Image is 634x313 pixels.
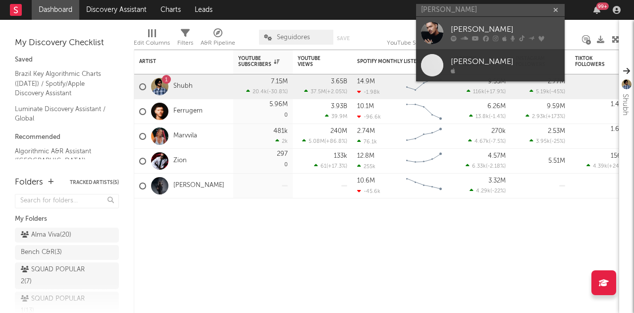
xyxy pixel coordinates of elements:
button: 99+ [593,6,600,14]
div: Filters [177,25,193,54]
div: 0 [575,99,625,124]
div: 481k [273,128,288,134]
div: 10.1M [357,103,374,110]
div: 10.6M [357,178,375,184]
div: 240M [330,128,347,134]
div: YouTube Subscribers (YouTube Subscribers) [387,37,461,49]
span: 20.4k [253,89,267,95]
span: 2k [282,139,288,144]
div: ( ) [526,113,565,120]
span: -22 % [492,188,504,194]
div: ( ) [314,163,347,169]
div: 6.26M [487,103,506,110]
div: Alma Viva ( 20 ) [21,229,71,241]
span: 4.29k [476,188,490,194]
span: 39.9M [331,114,347,120]
span: +24 % [609,164,623,169]
div: ( ) [246,88,288,95]
div: SQUAD POPULAR 2 ( 7 ) [21,264,91,288]
div: 133k [334,153,347,159]
span: 61 [320,164,326,169]
span: -30.8 % [268,89,286,95]
div: 3.32M [488,178,506,184]
div: 270k [491,128,506,134]
div: -96.6k [357,114,381,120]
div: ( ) [529,88,565,95]
div: 1.4M [611,101,625,108]
div: Bench C&R ( 3 ) [21,247,62,258]
span: -2.18 % [487,164,504,169]
div: ( ) [586,163,625,169]
div: 9.59M [547,103,565,110]
div: -45.6k [357,188,380,194]
div: 4.57M [488,153,506,159]
div: A&R Pipeline [201,37,235,49]
div: Recommended [15,131,119,143]
span: 4.67k [475,139,489,144]
a: Alma Viva(20) [15,228,119,243]
input: Search for folders... [15,194,119,208]
div: ( ) [466,163,506,169]
div: 2.74M [357,128,375,134]
span: 5.19k [536,89,549,95]
div: 297 [277,151,288,157]
svg: Chart title [402,124,446,149]
div: 76.1k [357,138,377,145]
div: 0 [238,149,288,173]
a: Ferrugem [173,107,203,116]
input: Search for artists [416,4,565,16]
div: ( ) [529,138,565,144]
div: 9.55M [488,78,506,85]
span: -25 % [551,139,564,144]
div: Folders [15,177,43,188]
div: ( ) [468,138,506,144]
svg: Chart title [402,99,446,124]
a: Luminate Discovery Assistant / Global [15,104,109,124]
span: 13.8k [475,114,489,120]
span: +2.05 % [327,89,346,95]
span: 37.5M [311,89,325,95]
a: [PERSON_NAME] [416,17,565,49]
span: +173 % [547,114,564,120]
span: 4.39k [593,164,607,169]
div: 255k [357,163,375,170]
span: +86.8 % [326,139,346,144]
a: Bench C&R(3) [15,245,119,260]
div: 0 [238,99,288,124]
div: ( ) [302,138,347,144]
span: 2.93k [532,114,546,120]
div: Saved [15,54,119,66]
button: Tracked Artists(5) [70,180,119,185]
div: Shubh [619,94,631,116]
div: Filters [177,37,193,49]
a: Marvvila [173,132,197,140]
div: 2.77M [548,78,565,85]
a: [PERSON_NAME] [173,182,224,190]
span: -1.4 % [490,114,504,120]
span: 116k [473,89,484,95]
div: My Discovery Checklist [15,37,119,49]
div: Artist [139,59,213,64]
div: -1.98k [357,89,380,95]
div: ( ) [304,88,347,95]
span: Seguidores [277,34,310,41]
div: 1.6M [611,126,625,132]
div: My Folders [15,213,119,225]
div: YouTube Subscribers [238,56,279,67]
button: Save [337,36,350,41]
span: 3.95k [536,139,550,144]
a: Brazil Key Algorithmic Charts ([DATE]) / Spotify/Apple Discovery Assistant [15,68,109,99]
a: Zion [173,157,187,165]
div: TikTok Followers [575,56,610,67]
div: 99 + [596,2,609,10]
div: [PERSON_NAME] [451,24,560,36]
div: ( ) [470,188,506,194]
svg: Chart title [402,174,446,198]
span: -45 % [551,89,564,95]
div: 5.51M [548,158,565,164]
div: 12.8M [357,153,374,159]
div: 3.93B [331,103,347,110]
div: YouTube Subscribers (YouTube Subscribers) [387,25,461,54]
div: 156k [611,153,625,159]
span: 5.08M [309,139,324,144]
